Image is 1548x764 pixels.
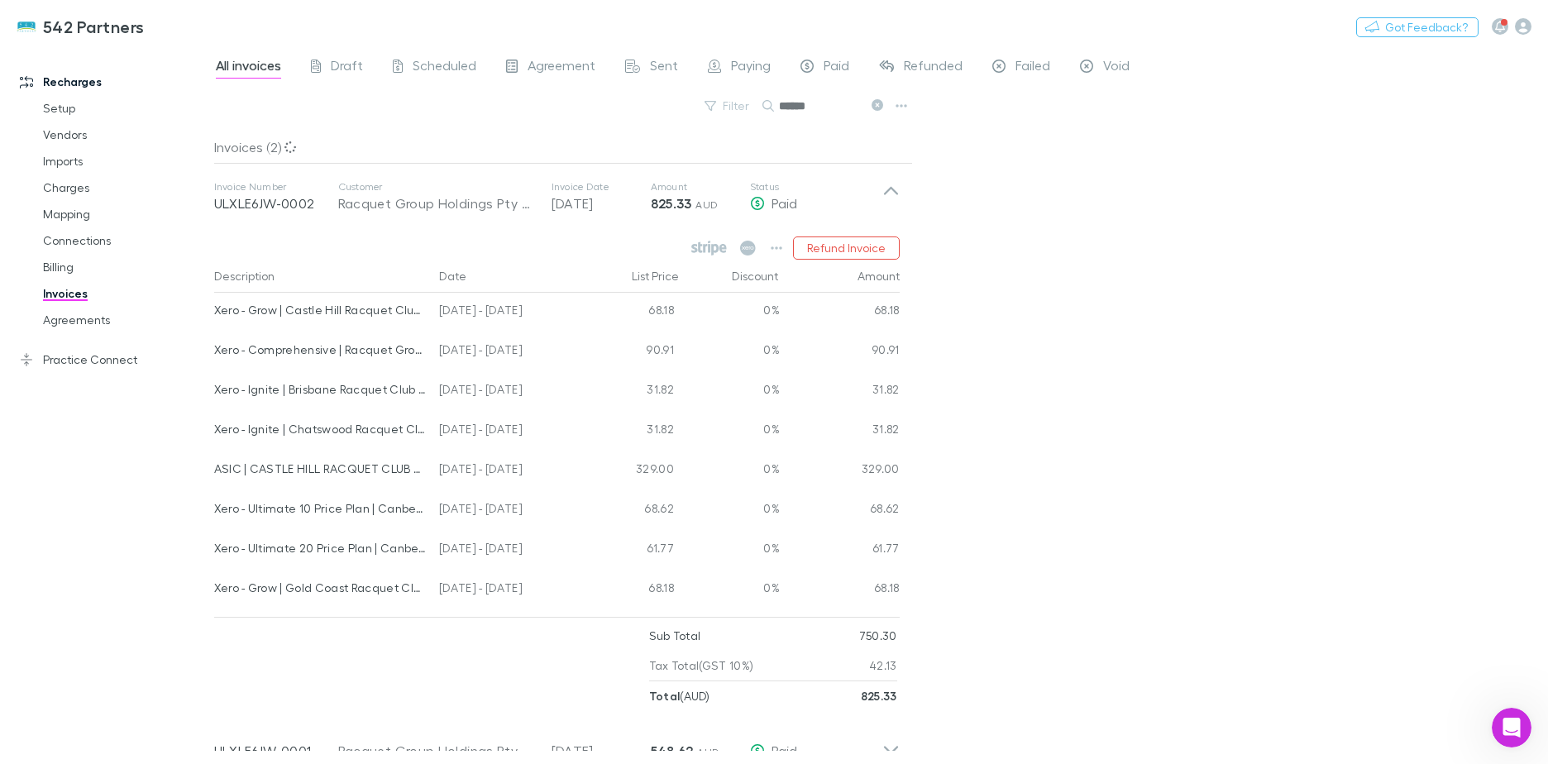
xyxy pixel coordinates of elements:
[581,372,681,412] div: 31.82
[793,236,900,260] button: Refund Invoice
[214,531,427,566] div: Xero - Ultimate 20 Price Plan | Canberra Racquet Club Pty Limited
[696,96,759,116] button: Filter
[780,451,900,491] div: 329.00
[581,491,681,531] div: 68.62
[651,743,694,759] strong: 548.62
[1015,57,1050,79] span: Failed
[649,689,681,703] strong: Total
[214,332,427,367] div: Xero - Comprehensive | Racquet Group Holdings Pty Limited
[772,195,797,211] span: Paid
[681,293,780,332] div: 0%
[214,741,338,761] p: ULXLE6JW-0001
[681,332,780,372] div: 0%
[43,17,145,36] h3: 542 Partners
[697,746,719,758] span: AUD
[552,193,651,213] p: [DATE]
[581,571,681,610] div: 68.18
[750,180,882,193] p: Status
[780,372,900,412] div: 31.82
[681,531,780,571] div: 0%
[214,491,427,526] div: Xero - Ultimate 10 Price Plan | Canberra Racquet Club Pty Limited
[201,164,913,230] div: Invoice NumberULXLE6JW-0002CustomerRacquet Group Holdings Pty LtdInvoice Date[DATE]Amount825.33 A...
[581,412,681,451] div: 31.82
[824,57,849,79] span: Paid
[681,412,780,451] div: 0%
[432,451,581,491] div: [DATE] - [DATE]
[780,332,900,372] div: 90.91
[780,571,900,610] div: 68.18
[731,57,771,79] span: Paying
[651,180,750,193] p: Amount
[780,491,900,531] div: 68.62
[214,451,427,486] div: ASIC | CASTLE HILL RACQUET CLUB PTY LTD
[581,531,681,571] div: 61.77
[432,372,581,412] div: [DATE] - [DATE]
[649,681,710,711] p: ( AUD )
[859,621,897,651] p: 750.30
[552,180,651,193] p: Invoice Date
[17,17,36,36] img: 542 Partners's Logo
[780,293,900,332] div: 68.18
[780,412,900,451] div: 31.82
[528,57,595,79] span: Agreement
[26,122,223,148] a: Vendors
[3,69,223,95] a: Recharges
[432,412,581,451] div: [DATE] - [DATE]
[869,651,897,680] p: 42.13
[861,689,897,703] strong: 825.33
[3,346,223,373] a: Practice Connect
[581,293,681,332] div: 68.18
[432,293,581,332] div: [DATE] - [DATE]
[552,741,651,761] p: [DATE]
[214,193,338,213] p: ULXLE6JW-0002
[1356,17,1479,37] button: Got Feedback?
[650,57,678,79] span: Sent
[413,57,476,79] span: Scheduled
[581,332,681,372] div: 90.91
[214,180,338,193] p: Invoice Number
[432,491,581,531] div: [DATE] - [DATE]
[338,741,535,761] div: Racquet Group Holdings Pty Ltd
[432,332,581,372] div: [DATE] - [DATE]
[338,193,535,213] div: Racquet Group Holdings Pty Ltd
[26,174,223,201] a: Charges
[432,571,581,610] div: [DATE] - [DATE]
[681,491,780,531] div: 0%
[26,201,223,227] a: Mapping
[432,531,581,571] div: [DATE] - [DATE]
[214,293,427,327] div: Xero - Grow | Castle Hill Racquet Club Pty Limited
[1103,57,1130,79] span: Void
[26,227,223,254] a: Connections
[681,451,780,491] div: 0%
[772,743,797,758] span: Paid
[681,372,780,412] div: 0%
[26,280,223,307] a: Invoices
[7,7,155,46] a: 542 Partners
[581,451,681,491] div: 329.00
[651,195,692,212] strong: 825.33
[214,571,427,605] div: Xero - Grow | Gold Coast Racquet Club
[214,412,427,446] div: Xero - Ignite | Chatswood Racquet Club
[26,307,223,333] a: Agreements
[649,651,754,680] p: Tax Total (GST 10%)
[904,57,963,79] span: Refunded
[214,372,427,407] div: Xero - Ignite | Brisbane Racquet Club Pty Limited
[780,531,900,571] div: 61.77
[26,254,223,280] a: Billing
[1492,708,1531,747] iframe: Intercom live chat
[681,571,780,610] div: 0%
[26,95,223,122] a: Setup
[331,57,363,79] span: Draft
[338,180,535,193] p: Customer
[649,621,701,651] p: Sub Total
[26,148,223,174] a: Imports
[216,57,281,79] span: All invoices
[695,198,718,211] span: AUD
